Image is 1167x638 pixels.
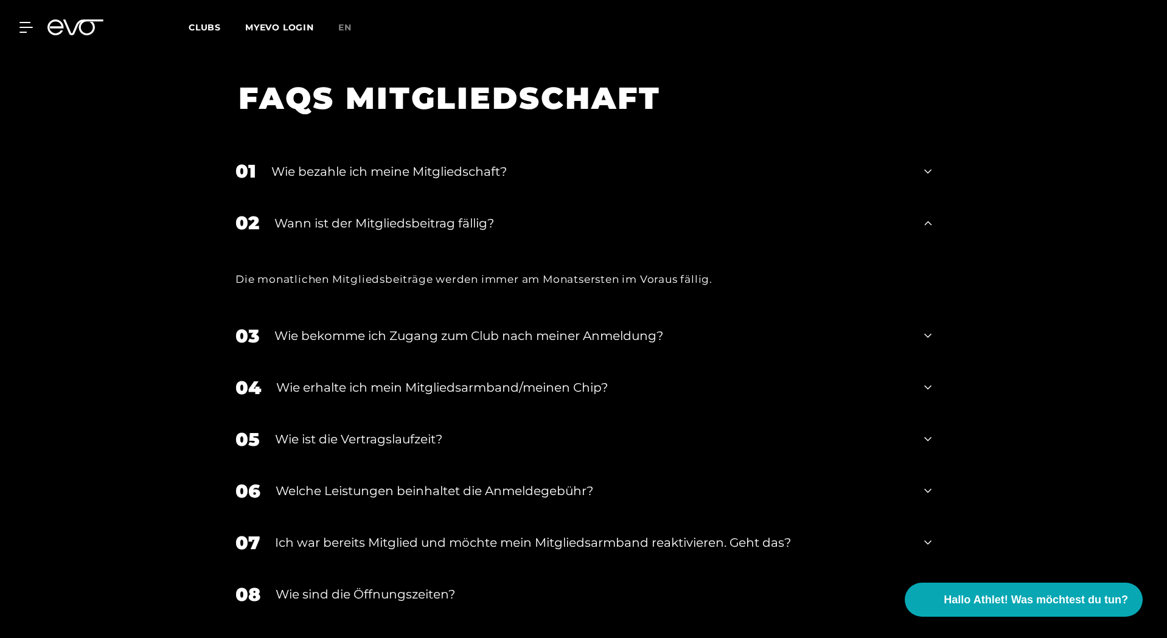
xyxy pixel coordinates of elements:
[276,585,909,603] div: Wie sind die Öffnungszeiten?
[271,162,909,181] div: Wie bezahle ich meine Mitgliedschaft?
[944,592,1128,608] span: Hallo Athlet! Was möchtest du tun?
[235,209,259,237] div: 02
[235,322,259,350] div: 03
[235,529,260,557] div: 07
[235,269,932,289] div: Die monatlichen Mitgliedsbeiträge werden immer am Monatsersten im Voraus fällig.
[276,378,909,397] div: Wie erhalte ich mein Mitgliedsarmband/meinen Chip?
[275,430,909,448] div: Wie ist die Vertragslaufzeit?
[245,22,314,33] a: MYEVO LOGIN
[276,482,909,500] div: Welche Leistungen beinhaltet die Anmeldegebühr?
[239,78,913,118] h1: FAQS MITGLIEDSCHAFT
[235,158,256,185] div: 01
[235,477,260,505] div: 06
[338,22,352,33] span: en
[235,374,261,401] div: 04
[338,21,366,35] a: en
[235,581,260,608] div: 08
[274,214,909,232] div: Wann ist der Mitgliedsbeitrag fällig?
[235,426,260,453] div: 05
[189,21,245,33] a: Clubs
[189,22,221,33] span: Clubs
[905,583,1143,617] button: Hallo Athlet! Was möchtest du tun?
[275,533,909,552] div: Ich war bereits Mitglied und möchte mein Mitgliedsarmband reaktivieren. Geht das?
[274,327,909,345] div: Wie bekomme ich Zugang zum Club nach meiner Anmeldung?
